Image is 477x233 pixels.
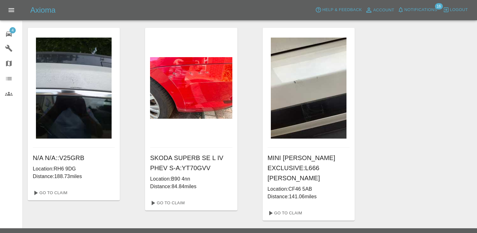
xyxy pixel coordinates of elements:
[404,6,437,14] span: Notifications
[150,183,232,190] p: Distance: 84.84 miles
[268,153,350,183] h6: MINI [PERSON_NAME] EXCLUSIVE : L666 [PERSON_NAME]
[364,5,396,15] a: Account
[268,185,350,193] p: Location: CF46 5AB
[33,153,115,163] h6: N/A N/A : :V25GRB
[322,6,362,14] span: Help & Feedback
[435,3,443,9] span: 16
[441,5,469,15] button: Logout
[4,3,19,18] button: Open drawer
[33,165,115,173] p: Location: RH6 9DG
[314,5,363,15] button: Help & Feedback
[150,153,232,173] h6: SKODA SUPERB SE L IV PHEV S-A : YT70GVV
[30,188,69,198] a: Go To Claim
[268,193,350,200] p: Distance: 141.06 miles
[148,198,186,208] a: Go To Claim
[33,173,115,180] p: Distance: 188.73 miles
[396,5,439,15] button: Notifications
[150,175,232,183] p: Location: B90 4nn
[373,7,394,14] span: Account
[9,27,16,33] span: 4
[450,6,468,14] span: Logout
[30,5,55,15] h5: Axioma
[265,208,304,218] a: Go To Claim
